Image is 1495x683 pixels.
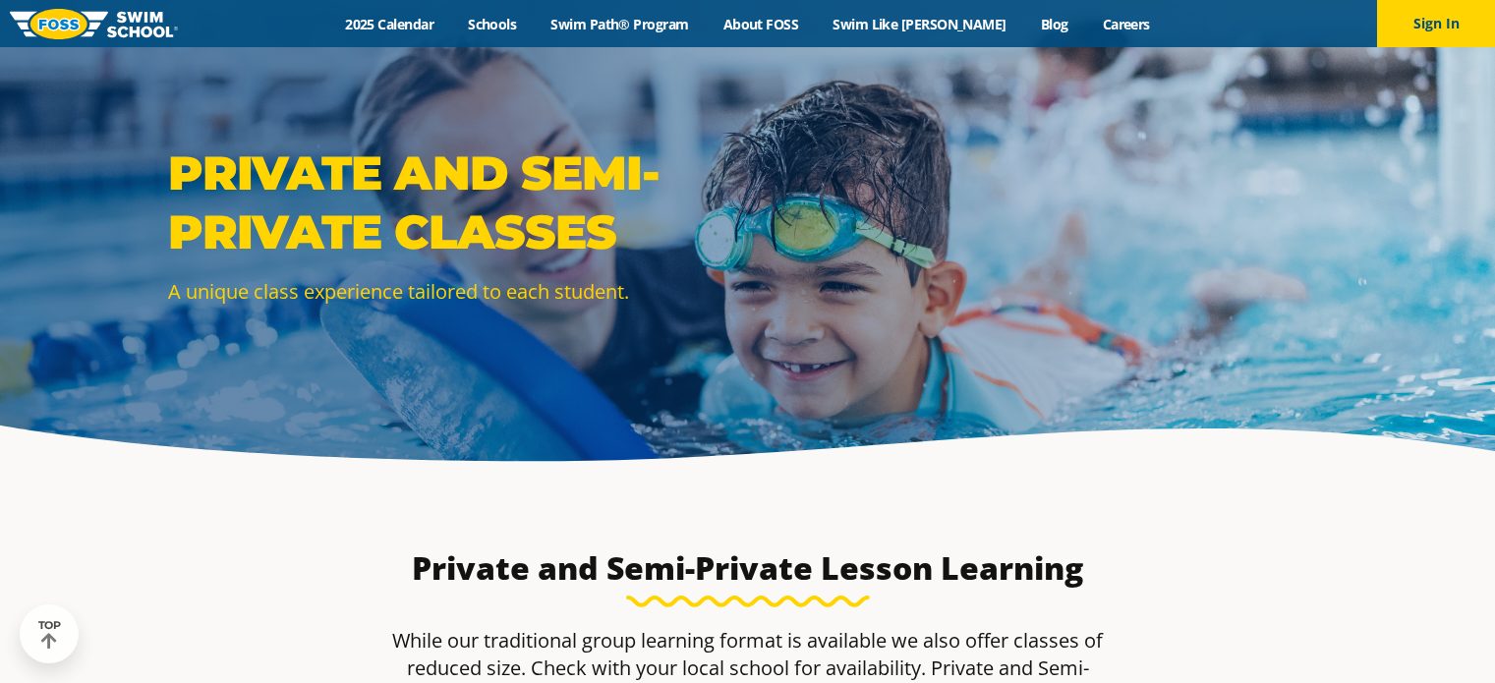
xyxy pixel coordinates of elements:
p: Private and Semi-Private Classes [168,143,738,261]
a: Swim Path® Program [534,15,706,33]
p: A unique class experience tailored to each student. [168,277,738,306]
a: Schools [451,15,534,33]
a: Swim Like [PERSON_NAME] [816,15,1024,33]
img: FOSS Swim School Logo [10,9,178,39]
a: About FOSS [706,15,816,33]
div: TOP [38,619,61,650]
a: 2025 Calendar [328,15,451,33]
h3: Private and Semi-Private Lesson Learning [284,548,1212,588]
a: Careers [1085,15,1167,33]
a: Blog [1023,15,1085,33]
